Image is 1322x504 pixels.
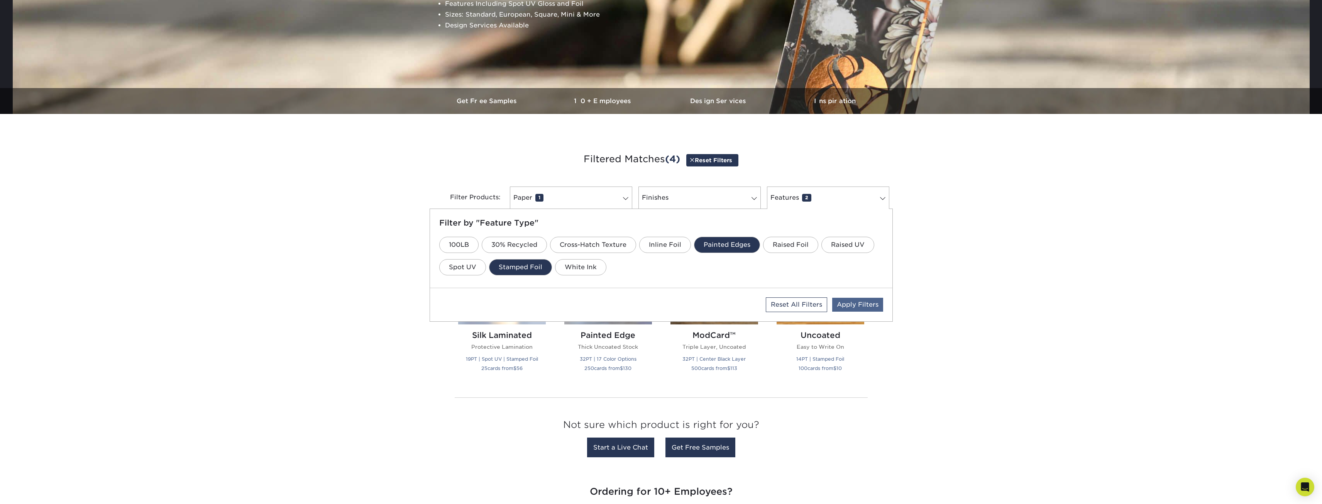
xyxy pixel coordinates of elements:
[836,365,842,371] span: 10
[489,259,552,275] a: Stamped Foil
[510,187,632,209] a: Paper1
[550,237,636,253] a: Cross-Hatch Texture
[665,153,680,165] span: (4)
[455,413,868,440] h3: Not sure which product is right for you?
[665,438,735,457] a: Get Free Samples
[777,97,893,105] h3: Inspiration
[639,237,691,253] a: Inline Foil
[535,194,543,202] span: 1
[832,298,883,312] a: Apply Filters
[638,187,761,209] a: Finishes
[481,365,487,371] span: 25
[545,88,661,114] a: 10+ Employees
[670,331,758,340] h2: ModCard™
[466,356,538,362] small: 19PT | Spot UV | Stamped Foil
[767,187,889,209] a: Features2
[620,365,623,371] span: $
[430,88,545,114] a: Get Free Samples
[821,237,874,253] a: Raised UV
[763,237,818,253] a: Raised Foil
[670,343,758,351] p: Triple Layer, Uncoated
[661,97,777,105] h3: Design Services
[584,365,594,371] span: 250
[623,365,631,371] span: 130
[691,365,701,371] span: 500
[682,356,746,362] small: 32PT | Center Black Layer
[694,237,760,253] a: Painted Edges
[730,365,737,371] span: 113
[481,365,523,371] small: cards from
[439,259,486,275] a: Spot UV
[799,365,807,371] span: 100
[430,97,545,105] h3: Get Free Samples
[1296,478,1314,496] div: Open Intercom Messenger
[796,356,844,362] small: 14PT | Stamped Foil
[661,88,777,114] a: Design Services
[439,218,883,227] h5: Filter by "Feature Type"
[513,365,516,371] span: $
[435,480,887,504] h3: Ordering for 10+ Employees?
[777,343,864,351] p: Easy to Write On
[833,365,836,371] span: $
[777,88,893,114] a: Inspiration
[564,343,652,351] p: Thick Uncoated Stock
[458,331,546,340] h2: Silk Laminated
[686,154,738,166] a: Reset Filters
[584,365,631,371] small: cards from
[580,356,636,362] small: 32PT | 17 Color Options
[482,237,547,253] a: 30% Recycled
[802,194,811,202] span: 2
[435,142,887,177] h3: Filtered Matches
[691,365,737,371] small: cards from
[430,187,507,209] div: Filter Products:
[516,365,523,371] span: 56
[555,259,606,275] a: White Ink
[727,365,730,371] span: $
[766,297,827,312] a: Reset All Filters
[445,9,890,20] li: Sizes: Standard, European, Square, Mini & More
[777,331,864,340] h2: Uncoated
[545,97,661,105] h3: 10+ Employees
[458,343,546,351] p: Protective Lamination
[587,438,654,457] a: Start a Live Chat
[564,331,652,340] h2: Painted Edge
[799,365,842,371] small: cards from
[439,237,479,253] a: 100LB
[445,20,890,31] li: Design Services Available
